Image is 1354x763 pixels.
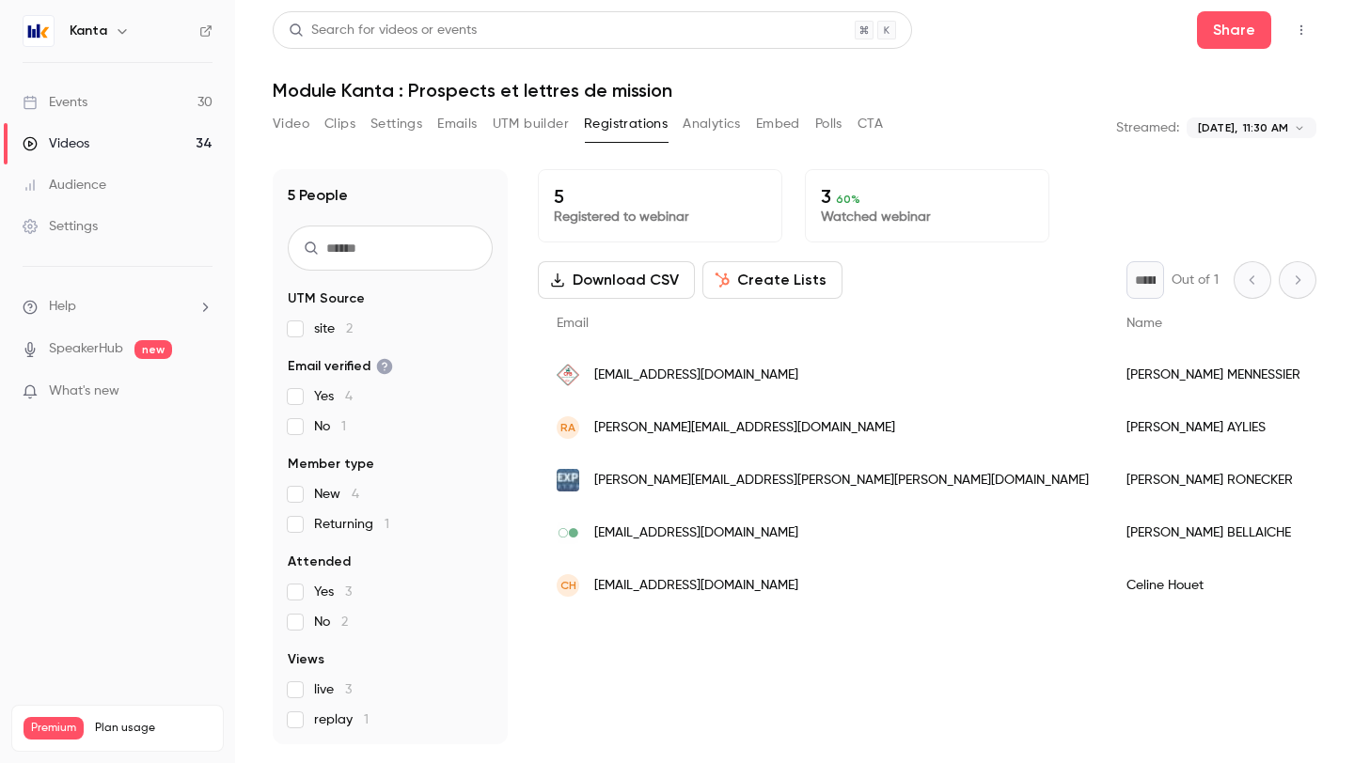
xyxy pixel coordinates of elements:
div: Settings [23,217,98,236]
span: [EMAIL_ADDRESS][DOMAIN_NAME] [594,576,798,596]
div: [PERSON_NAME] MENNESSIER [1108,349,1319,401]
span: Help [49,297,76,317]
span: RA [560,419,575,436]
span: [PERSON_NAME][EMAIL_ADDRESS][DOMAIN_NAME] [594,418,895,438]
h6: Kanta [70,22,107,40]
h1: 5 People [288,184,348,207]
img: esther-cse.com [557,469,579,491]
span: 3 [345,683,352,696]
iframe: Noticeable Trigger [190,383,213,400]
div: Videos [23,134,89,153]
div: [PERSON_NAME] BELLAICHE [1108,506,1319,559]
span: Email [557,317,589,330]
span: Yes [314,387,353,406]
button: Clips [324,109,355,139]
span: [DATE], [1198,119,1237,136]
img: motec-expertise.com [557,522,579,544]
span: 4 [352,488,359,501]
span: UTM Source [288,289,365,308]
img: Kanta [24,16,54,46]
span: 3 [345,585,352,599]
span: Name [1126,317,1162,330]
button: Video [273,109,309,139]
span: Email verified [288,357,393,376]
span: Returning [314,515,389,534]
span: [EMAIL_ADDRESS][DOMAIN_NAME] [594,523,798,543]
span: Yes [314,583,352,601]
button: Polls [815,109,842,139]
span: 1 [341,420,346,433]
span: No [314,417,346,436]
button: Share [1197,11,1271,49]
button: CTA [858,109,883,139]
h1: Module Kanta : Prospects et lettres de mission [273,79,1316,101]
span: 2 [341,615,348,629]
button: Top Bar Actions [1286,15,1316,45]
span: Member type [288,455,374,474]
div: Audience [23,176,106,195]
span: What's new [49,381,119,401]
span: Plan usage [95,721,212,736]
button: Create Lists [702,261,842,299]
button: Settings [370,109,422,139]
li: help-dropdown-opener [23,297,213,317]
div: Celine Houet [1108,559,1319,612]
span: New [314,485,359,504]
p: Streamed: [1116,118,1179,137]
span: 60 % [836,193,860,206]
a: SpeakerHub [49,339,123,359]
span: CH [560,577,576,594]
span: Attended [288,553,351,571]
button: Analytics [683,109,741,139]
span: 4 [345,390,353,403]
span: 1 [385,518,389,531]
div: Search for videos or events [289,21,477,40]
button: UTM builder [493,109,569,139]
span: site [314,319,353,338]
p: Watched webinar [821,208,1033,226]
span: Views [288,650,324,669]
span: Premium [24,717,84,740]
span: [PERSON_NAME][EMAIL_ADDRESS][PERSON_NAME][PERSON_NAME][DOMAIN_NAME] [594,471,1089,490]
span: 11:30 AM [1243,119,1288,136]
button: Emails [437,109,477,139]
button: Embed [756,109,800,139]
div: [PERSON_NAME] AYLIES [1108,401,1319,454]
span: replay [314,710,369,729]
span: No [314,613,348,631]
span: 2 [346,322,353,335]
p: Registered to webinar [554,208,766,226]
span: [EMAIL_ADDRESS][DOMAIN_NAME] [594,366,798,385]
p: 5 [554,185,766,208]
p: 3 [821,185,1033,208]
img: cabinetboutin.fr [557,364,579,386]
button: Download CSV [538,261,695,299]
button: Registrations [584,109,668,139]
div: Events [23,93,87,112]
div: [PERSON_NAME] RONECKER [1108,454,1319,506]
span: new [134,340,172,359]
span: live [314,680,352,699]
p: Out of 1 [1172,271,1219,289]
span: 1 [364,713,369,726]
